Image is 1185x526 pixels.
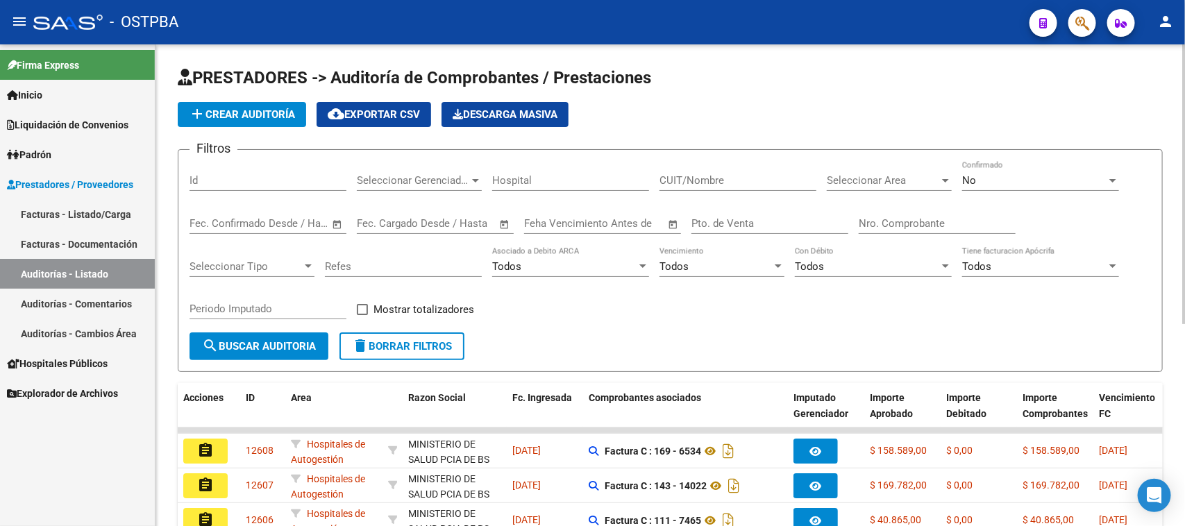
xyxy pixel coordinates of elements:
span: [DATE] [512,445,541,456]
datatable-header-cell: Area [285,383,383,444]
span: $ 40.865,00 [870,514,921,525]
button: Descarga Masiva [442,102,569,127]
span: Seleccionar Tipo [190,260,302,273]
span: - OSTPBA [110,7,178,37]
button: Crear Auditoría [178,102,306,127]
span: Vencimiento FC [1099,392,1155,419]
datatable-header-cell: Vencimiento FC [1093,383,1170,444]
input: Fecha inicio [357,217,413,230]
span: $ 0,00 [946,514,973,525]
div: MINISTERIO DE SALUD PCIA DE BS AS [408,471,501,518]
strong: Factura C : 143 - 14022 [605,480,707,491]
span: [DATE] [1099,445,1127,456]
span: Importe Debitado [946,392,986,419]
datatable-header-cell: Razon Social [403,383,507,444]
button: Open calendar [330,217,346,232]
button: Exportar CSV [317,102,431,127]
span: Todos [659,260,689,273]
span: Razon Social [408,392,466,403]
strong: Factura C : 169 - 6534 [605,446,701,457]
span: Imputado Gerenciador [793,392,848,419]
span: Importe Comprobantes [1023,392,1088,419]
span: No [962,174,976,187]
mat-icon: search [202,337,219,354]
input: Fecha fin [258,217,326,230]
mat-icon: person [1157,13,1174,30]
span: [DATE] [1099,514,1127,525]
span: $ 158.589,00 [870,445,927,456]
i: Descargar documento [725,475,743,497]
span: Fc. Ingresada [512,392,572,403]
span: Area [291,392,312,403]
span: Seleccionar Area [827,174,939,187]
span: 12606 [246,514,274,525]
span: $ 158.589,00 [1023,445,1079,456]
datatable-header-cell: Importe Comprobantes [1017,383,1093,444]
span: Hospitales de Autogestión [291,473,365,500]
datatable-header-cell: Fc. Ingresada [507,383,583,444]
span: Borrar Filtros [352,340,452,353]
mat-icon: cloud_download [328,105,344,122]
span: Explorador de Archivos [7,386,118,401]
mat-icon: assignment [197,477,214,493]
span: [DATE] [1099,480,1127,491]
span: Mostrar totalizadores [373,301,474,318]
span: Importe Aprobado [870,392,913,419]
div: MINISTERIO DE SALUD PCIA DE BS AS [408,436,501,484]
span: Exportar CSV [328,108,420,121]
span: [DATE] [512,480,541,491]
mat-icon: menu [11,13,28,30]
span: Todos [962,260,991,273]
app-download-masive: Descarga masiva de comprobantes (adjuntos) [442,102,569,127]
h3: Filtros [190,139,237,158]
div: - 30626983398 [408,436,501,466]
span: Seleccionar Gerenciador [357,174,469,187]
button: Buscar Auditoria [190,332,328,360]
datatable-header-cell: Acciones [178,383,240,444]
span: Buscar Auditoria [202,340,316,353]
span: 12607 [246,480,274,491]
span: Hospitales Públicos [7,356,108,371]
datatable-header-cell: ID [240,383,285,444]
button: Open calendar [497,217,513,232]
span: ID [246,392,255,403]
span: $ 0,00 [946,445,973,456]
div: Open Intercom Messenger [1138,479,1171,512]
span: $ 0,00 [946,480,973,491]
span: Todos [795,260,824,273]
span: PRESTADORES -> Auditoría de Comprobantes / Prestaciones [178,68,651,87]
span: Comprobantes asociados [589,392,701,403]
mat-icon: assignment [197,442,214,459]
span: $ 40.865,00 [1023,514,1074,525]
div: - 30626983398 [408,471,501,500]
mat-icon: add [189,105,205,122]
input: Fecha fin [426,217,493,230]
span: Acciones [183,392,224,403]
span: Inicio [7,87,42,103]
span: 12608 [246,445,274,456]
datatable-header-cell: Importe Aprobado [864,383,941,444]
datatable-header-cell: Comprobantes asociados [583,383,788,444]
span: $ 169.782,00 [1023,480,1079,491]
mat-icon: delete [352,337,369,354]
button: Open calendar [666,217,682,232]
strong: Factura C : 111 - 7465 [605,515,701,526]
span: $ 169.782,00 [870,480,927,491]
span: Descarga Masiva [453,108,557,121]
span: Prestadores / Proveedores [7,177,133,192]
datatable-header-cell: Importe Debitado [941,383,1017,444]
span: Todos [492,260,521,273]
i: Descargar documento [719,440,737,462]
input: Fecha inicio [190,217,246,230]
span: Hospitales de Autogestión [291,439,365,466]
span: Padrón [7,147,51,162]
span: Crear Auditoría [189,108,295,121]
button: Borrar Filtros [339,332,464,360]
span: Firma Express [7,58,79,73]
span: [DATE] [512,514,541,525]
datatable-header-cell: Imputado Gerenciador [788,383,864,444]
span: Liquidación de Convenios [7,117,128,133]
